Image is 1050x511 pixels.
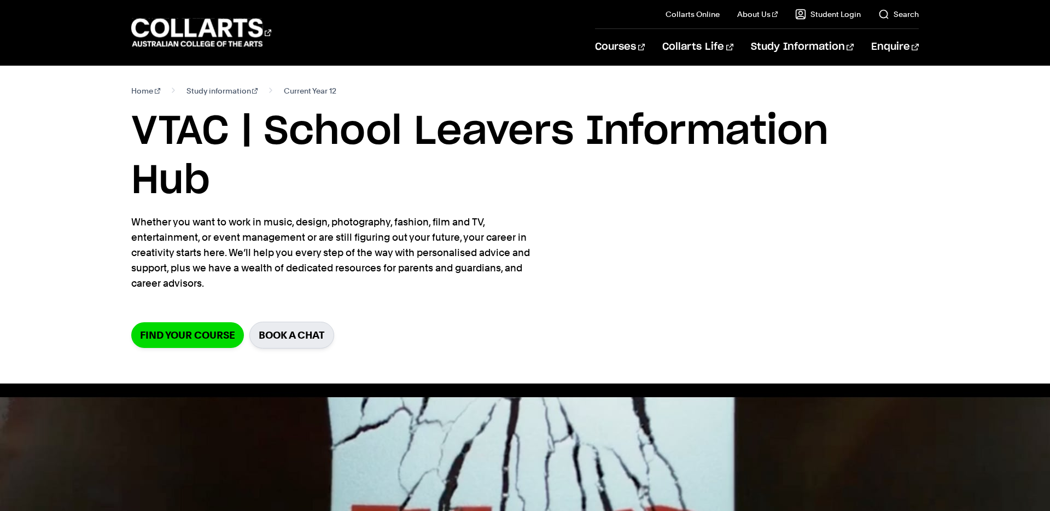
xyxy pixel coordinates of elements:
[284,83,336,98] span: Current Year 12
[737,9,778,20] a: About Us
[186,83,258,98] a: Study information
[131,17,271,48] div: Go to homepage
[595,29,645,65] a: Courses
[131,322,244,348] a: Find your course
[131,83,160,98] a: Home
[795,9,861,20] a: Student Login
[249,322,334,349] a: Book a chat
[131,107,919,206] h1: VTAC | School Leavers Information Hub
[131,214,530,291] p: Whether you want to work in music, design, photography, fashion, film and TV, entertainment, or e...
[666,9,720,20] a: Collarts Online
[871,29,919,65] a: Enquire
[878,9,919,20] a: Search
[751,29,854,65] a: Study Information
[662,29,733,65] a: Collarts Life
